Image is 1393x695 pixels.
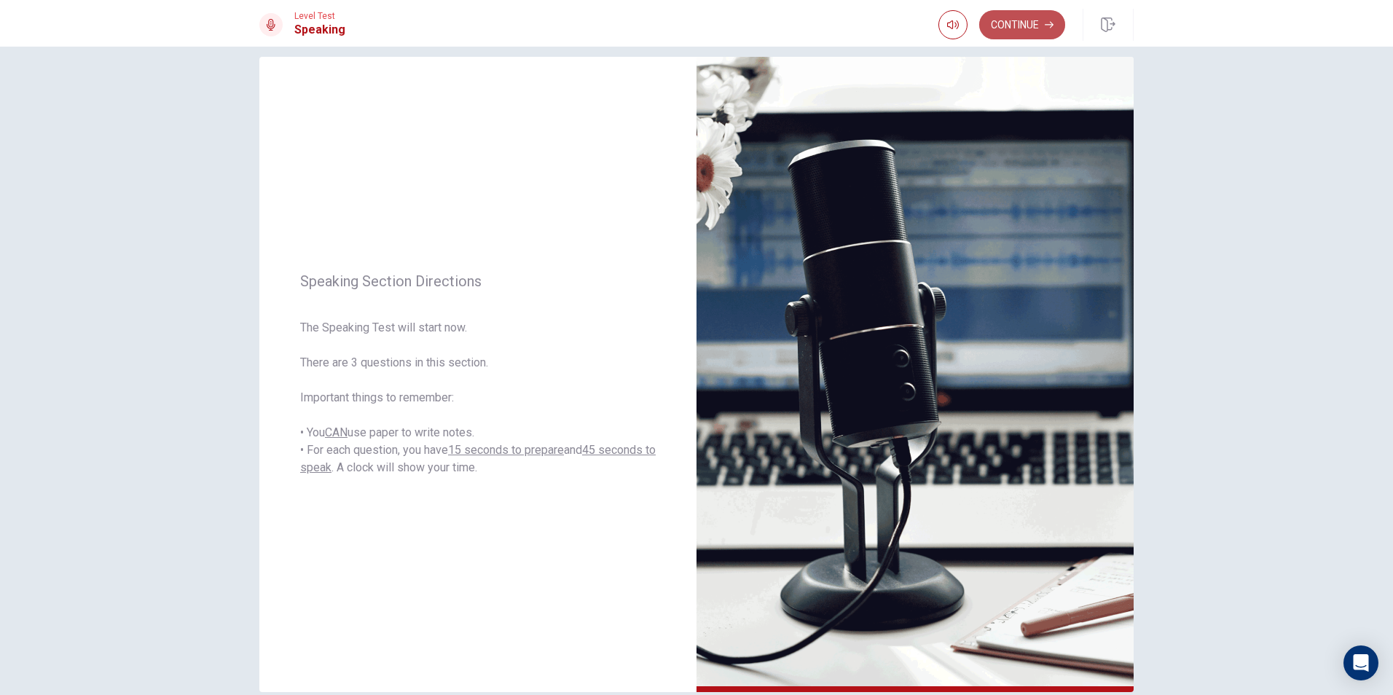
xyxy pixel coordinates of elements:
[696,57,1134,692] img: speaking intro
[1343,645,1378,680] div: Open Intercom Messenger
[979,10,1065,39] button: Continue
[300,319,656,476] span: The Speaking Test will start now. There are 3 questions in this section. Important things to reme...
[448,443,564,457] u: 15 seconds to prepare
[300,272,656,290] span: Speaking Section Directions
[294,21,345,39] h1: Speaking
[294,11,345,21] span: Level Test
[325,425,348,439] u: CAN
